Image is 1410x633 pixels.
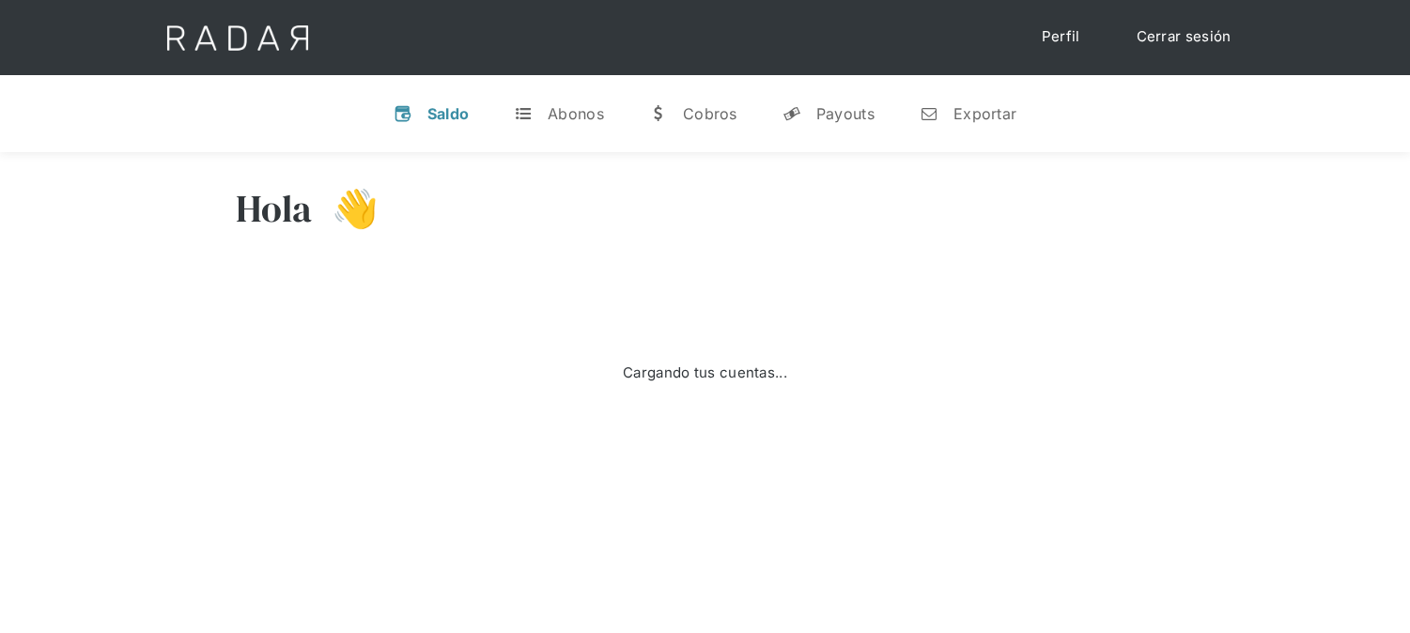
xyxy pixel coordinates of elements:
[623,363,787,384] div: Cargando tus cuentas...
[1023,19,1099,55] a: Perfil
[649,104,668,123] div: w
[1118,19,1250,55] a: Cerrar sesión
[236,185,313,232] h3: Hola
[394,104,412,123] div: v
[313,185,379,232] h3: 👋
[782,104,801,123] div: y
[427,104,470,123] div: Saldo
[683,104,737,123] div: Cobros
[920,104,938,123] div: n
[816,104,875,123] div: Payouts
[953,104,1016,123] div: Exportar
[548,104,604,123] div: Abonos
[514,104,533,123] div: t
